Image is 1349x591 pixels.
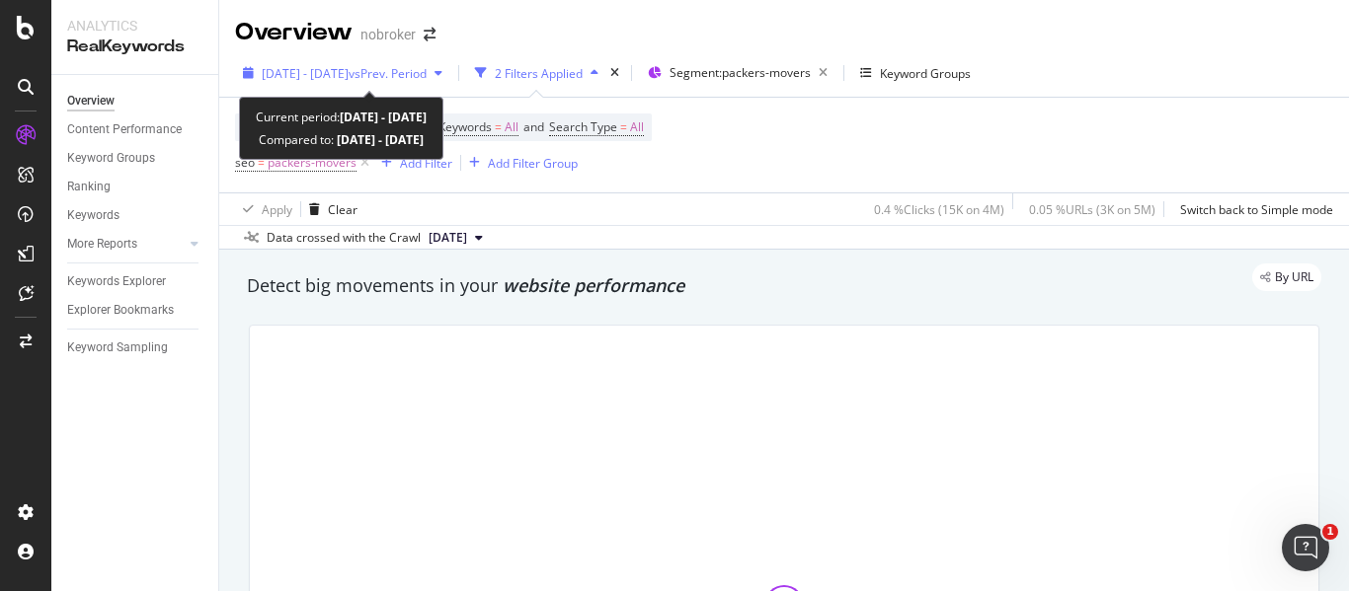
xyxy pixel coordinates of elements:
[256,106,427,128] div: Current period:
[235,154,255,171] span: seo
[301,193,357,225] button: Clear
[523,118,544,135] span: and
[67,177,204,197] a: Ranking
[400,155,452,172] div: Add Filter
[1275,271,1313,283] span: By URL
[1029,201,1155,218] div: 0.05 % URLs ( 3K on 5M )
[235,57,450,89] button: [DATE] - [DATE]vsPrev. Period
[349,65,427,82] span: vs Prev. Period
[67,119,204,140] a: Content Performance
[67,16,202,36] div: Analytics
[67,91,204,111] a: Overview
[67,148,155,169] div: Keyword Groups
[1322,524,1338,540] span: 1
[438,118,492,135] span: Keywords
[360,25,416,44] div: nobroker
[373,151,452,175] button: Add Filter
[334,131,424,148] b: [DATE] - [DATE]
[67,271,204,292] a: Keywords Explorer
[429,229,467,247] span: 2025 Sep. 1st
[340,109,427,125] b: [DATE] - [DATE]
[258,154,265,171] span: =
[235,16,353,49] div: Overview
[630,113,644,141] span: All
[268,149,357,177] span: packers-movers
[67,300,174,321] div: Explorer Bookmarks
[67,300,204,321] a: Explorer Bookmarks
[606,63,623,83] div: times
[495,65,583,82] div: 2 Filters Applied
[67,205,204,226] a: Keywords
[670,64,811,81] span: Segment: packers-movers
[495,118,502,135] span: =
[235,193,292,225] button: Apply
[262,201,292,218] div: Apply
[67,234,185,255] a: More Reports
[505,113,518,141] span: All
[67,234,137,255] div: More Reports
[424,28,436,41] div: arrow-right-arrow-left
[67,271,166,292] div: Keywords Explorer
[461,151,578,175] button: Add Filter Group
[67,337,204,358] a: Keyword Sampling
[267,229,421,247] div: Data crossed with the Crawl
[67,337,168,358] div: Keyword Sampling
[620,118,627,135] span: =
[874,201,1004,218] div: 0.4 % Clicks ( 15K on 4M )
[67,205,119,226] div: Keywords
[488,155,578,172] div: Add Filter Group
[67,177,111,197] div: Ranking
[259,128,424,151] div: Compared to:
[421,226,491,250] button: [DATE]
[880,65,971,82] div: Keyword Groups
[640,57,835,89] button: Segment:packers-movers
[67,36,202,58] div: RealKeywords
[549,118,617,135] span: Search Type
[1172,193,1333,225] button: Switch back to Simple mode
[1252,263,1321,291] div: legacy label
[467,57,606,89] button: 2 Filters Applied
[262,65,349,82] span: [DATE] - [DATE]
[852,57,979,89] button: Keyword Groups
[67,91,115,111] div: Overview
[67,148,204,169] a: Keyword Groups
[1282,524,1329,571] iframe: Intercom live chat
[1180,201,1333,218] div: Switch back to Simple mode
[328,201,357,218] div: Clear
[67,119,182,140] div: Content Performance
